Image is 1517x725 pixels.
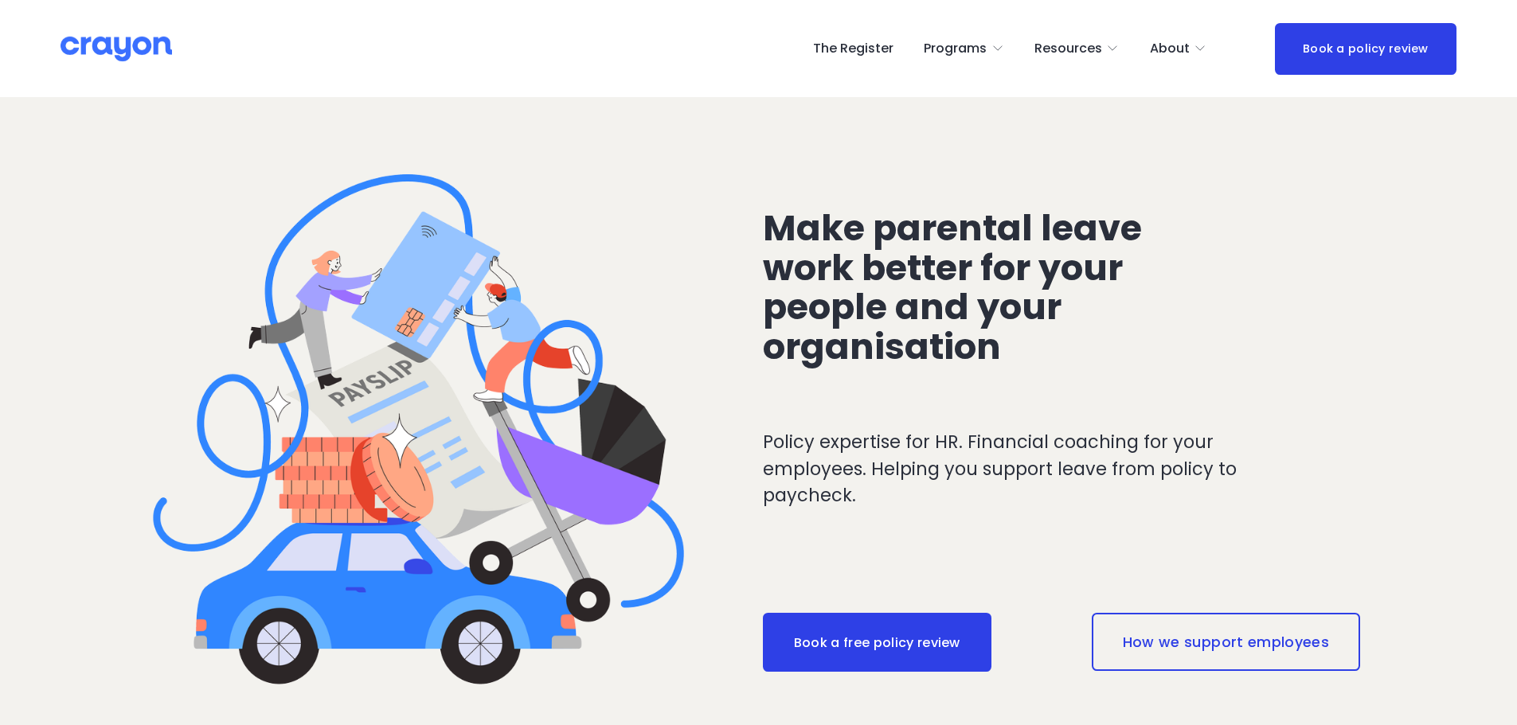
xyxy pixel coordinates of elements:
span: Programs [924,37,987,60]
span: Resources [1034,37,1102,60]
p: Policy expertise for HR. Financial coaching for your employees. Helping you support leave from po... [763,429,1302,509]
img: Crayon [61,35,172,63]
a: Book a policy review [1275,23,1456,75]
a: The Register [813,36,893,61]
a: How we support employees [1092,613,1360,670]
a: Book a free policy review [763,613,991,672]
a: folder dropdown [1150,36,1207,61]
a: folder dropdown [924,36,1004,61]
span: Make parental leave work better for your people and your organisation [763,203,1150,372]
a: folder dropdown [1034,36,1120,61]
span: About [1150,37,1190,60]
